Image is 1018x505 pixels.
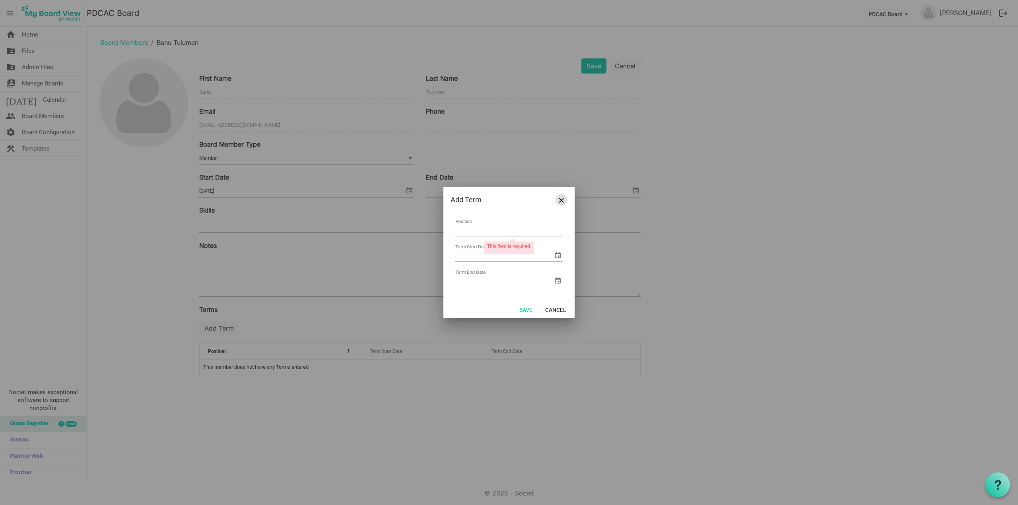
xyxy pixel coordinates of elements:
div: Add Term [451,194,544,206]
div: Dialog edit [443,187,575,318]
button: Save [514,304,538,315]
button: Close [556,194,567,206]
span: select [553,250,563,260]
label: This field is required. [487,243,531,250]
button: Cancel [540,304,571,315]
span: select [553,276,563,285]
